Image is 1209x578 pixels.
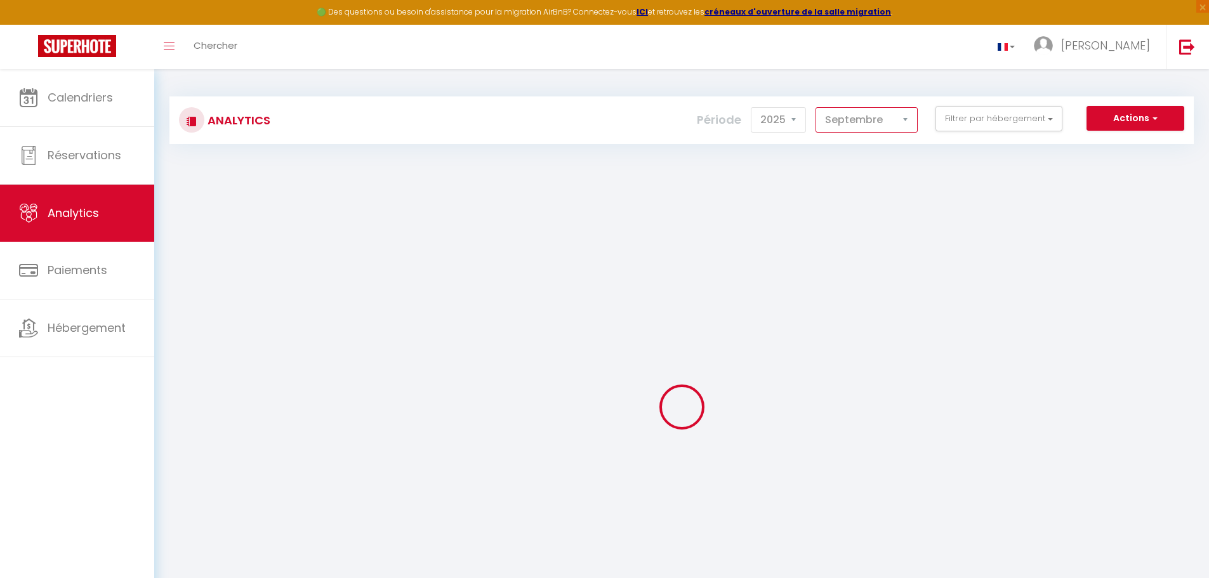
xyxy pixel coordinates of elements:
[184,25,247,69] a: Chercher
[48,205,99,221] span: Analytics
[48,262,107,278] span: Paiements
[1024,25,1166,69] a: ... [PERSON_NAME]
[637,6,648,17] a: ICI
[935,106,1062,131] button: Filtrer par hébergement
[1087,106,1184,131] button: Actions
[1034,36,1053,55] img: ...
[194,39,237,52] span: Chercher
[1061,37,1150,53] span: [PERSON_NAME]
[697,106,741,134] label: Période
[48,320,126,336] span: Hébergement
[48,89,113,105] span: Calendriers
[48,147,121,163] span: Réservations
[10,5,48,43] button: Ouvrir le widget de chat LiveChat
[38,35,116,57] img: Super Booking
[1179,39,1195,55] img: logout
[704,6,891,17] a: créneaux d'ouverture de la salle migration
[204,106,270,135] h3: Analytics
